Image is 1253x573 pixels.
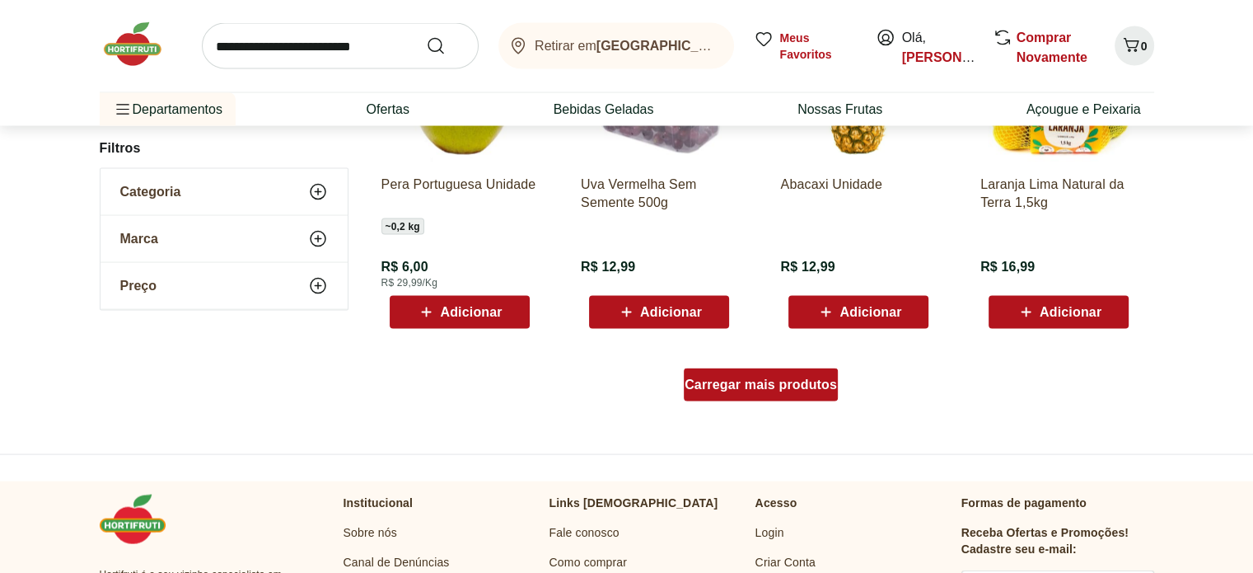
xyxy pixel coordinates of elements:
[685,378,837,392] span: Carregar mais produtos
[344,495,414,511] p: Institucional
[440,306,502,319] span: Adicionar
[1026,100,1141,120] a: Açougue e Peixaria
[549,495,718,511] p: Links [DEMOGRAPHIC_DATA]
[1115,26,1154,66] button: Carrinho
[381,258,428,276] span: R$ 6,00
[754,30,856,63] a: Meus Favoritos
[549,554,628,571] a: Como comprar
[381,176,538,212] a: Pera Portuguesa Unidade
[390,296,530,329] button: Adicionar
[596,39,881,53] b: [GEOGRAPHIC_DATA]/[GEOGRAPHIC_DATA]
[1040,306,1101,319] span: Adicionar
[780,258,835,276] span: R$ 12,99
[101,169,348,215] button: Categoria
[684,369,838,408] a: Carregar mais produtos
[113,90,222,129] span: Departamentos
[120,184,181,200] span: Categoria
[1141,40,1148,53] span: 0
[101,216,348,262] button: Marca
[961,495,1154,511] p: Formas de pagamento
[797,100,882,120] a: Nossas Frutas
[581,258,635,276] span: R$ 12,99
[780,176,937,212] a: Abacaxi Unidade
[426,36,465,56] button: Submit Search
[100,20,182,69] img: Hortifruti
[120,278,157,294] span: Preço
[381,218,424,235] span: ~ 0,2 kg
[755,524,784,541] a: Login
[589,296,729,329] button: Adicionar
[755,554,816,571] a: Criar Conta
[640,306,702,319] span: Adicionar
[366,100,409,120] a: Ofertas
[902,50,1012,64] a: [PERSON_NAME]
[549,524,619,541] a: Fale conosco
[961,524,1129,541] h3: Receba Ofertas e Promoções!
[989,296,1129,329] button: Adicionar
[100,132,348,165] h2: Filtros
[788,296,928,329] button: Adicionar
[344,554,450,571] a: Canal de Denúncias
[100,495,182,544] img: Hortifruti
[120,231,158,247] span: Marca
[581,176,737,212] a: Uva Vermelha Sem Semente 500g
[554,100,654,120] a: Bebidas Geladas
[113,90,133,129] button: Menu
[755,495,797,511] p: Acesso
[202,23,479,69] input: search
[535,39,717,54] span: Retirar em
[780,30,856,63] span: Meus Favoritos
[902,28,975,68] span: Olá,
[498,23,734,69] button: Retirar em[GEOGRAPHIC_DATA]/[GEOGRAPHIC_DATA]
[101,263,348,309] button: Preço
[980,258,1035,276] span: R$ 16,99
[839,306,901,319] span: Adicionar
[980,176,1137,212] a: Laranja Lima Natural da Terra 1,5kg
[961,541,1077,557] h3: Cadastre seu e-mail:
[1017,31,1087,64] a: Comprar Novamente
[381,276,437,289] span: R$ 29,99/Kg
[344,524,397,541] a: Sobre nós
